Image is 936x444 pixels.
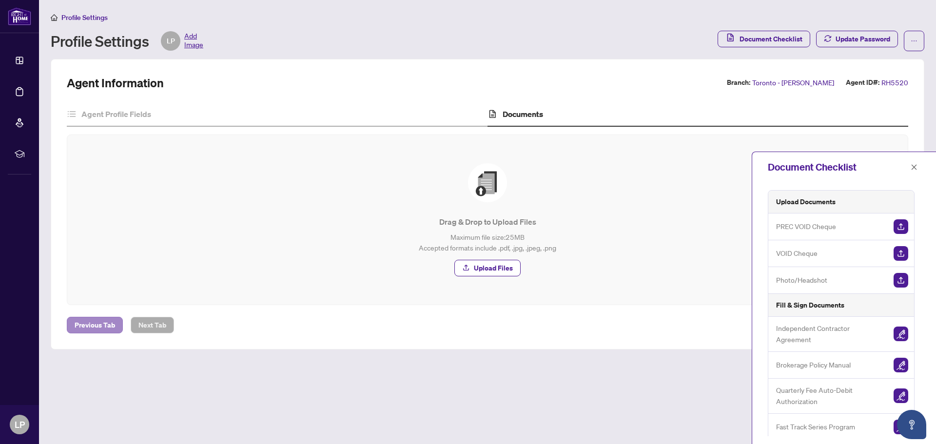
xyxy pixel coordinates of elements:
span: Fast Track Series Program [776,421,855,432]
span: Previous Tab [75,317,115,333]
span: Update Password [836,31,890,47]
img: Sign Document [894,358,908,372]
button: Previous Tab [67,317,123,333]
h5: Upload Documents [776,196,836,207]
img: Sign Document [894,327,908,341]
label: Branch: [727,77,750,88]
button: Update Password [816,31,898,47]
img: File Upload [468,163,507,202]
span: Document Checklist [740,31,802,47]
span: home [51,14,58,21]
span: PREC VOID Cheque [776,221,836,232]
p: Maximum file size: 25 MB Accepted formats include .pdf, .jpg, .jpeg, .png [87,232,888,253]
button: Open asap [897,410,926,439]
span: Upload Files [474,260,513,276]
h4: Documents [503,108,543,120]
img: Sign Document [894,388,908,403]
button: Next Tab [131,317,174,333]
label: Agent ID#: [846,77,879,88]
span: Add Image [184,31,203,51]
h5: Fill & Sign Documents [776,300,844,310]
div: Document Checklist [768,160,908,174]
button: Document Checklist [718,31,810,47]
span: VOID Cheque [776,248,818,259]
span: Profile Settings [61,13,108,22]
img: Upload Document [894,273,908,288]
span: LP [15,418,25,431]
img: Upload Document [894,246,908,261]
span: close [911,164,917,171]
span: Quarterly Fee Auto-Debit Authorization [776,385,886,407]
button: Upload Files [454,260,521,276]
h4: Agent Profile Fields [81,108,151,120]
img: logo [8,7,31,25]
span: LP [167,36,175,46]
span: ellipsis [911,38,917,44]
span: Independent Contractor Agreement [776,323,886,346]
img: Upload Document [894,219,908,234]
span: Brokerage Policy Manual [776,359,851,370]
span: RH5520 [881,77,908,88]
div: Profile Settings [51,31,203,51]
span: Photo/Headshot [776,274,827,286]
p: Drag & Drop to Upload Files [87,216,888,228]
h2: Agent Information [67,75,164,91]
span: File UploadDrag & Drop to Upload FilesMaximum file size:25MBAccepted formats include .pdf, .jpg, ... [79,147,896,293]
img: Sign Document [894,420,908,434]
span: Toronto - [PERSON_NAME] [752,77,834,88]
